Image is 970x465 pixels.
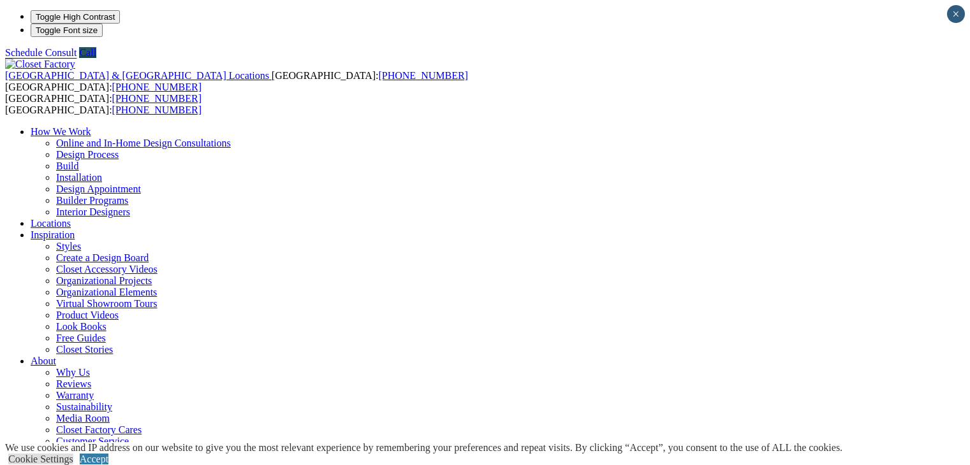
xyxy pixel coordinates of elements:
a: Design Appointment [56,183,141,194]
a: [PHONE_NUMBER] [112,82,202,92]
span: [GEOGRAPHIC_DATA] & [GEOGRAPHIC_DATA] Locations [5,70,269,81]
a: Inspiration [31,229,75,240]
a: Customer Service [56,436,129,447]
a: Organizational Projects [56,275,152,286]
a: Closet Stories [56,344,113,355]
a: Online and In-Home Design Consultations [56,138,231,148]
a: [PHONE_NUMBER] [112,93,202,104]
a: Accept [80,454,108,464]
a: Product Videos [56,310,119,320]
a: Builder Programs [56,195,128,206]
a: Closet Accessory Videos [56,264,158,275]
a: Build [56,161,79,171]
a: Free Guides [56,333,106,343]
a: [GEOGRAPHIC_DATA] & [GEOGRAPHIC_DATA] Locations [5,70,272,81]
div: We use cookies and IP address on our website to give you the most relevant experience by remember... [5,442,842,454]
a: Look Books [56,321,107,332]
a: How We Work [31,126,91,137]
a: [PHONE_NUMBER] [112,104,202,115]
a: About [31,355,56,366]
span: [GEOGRAPHIC_DATA]: [GEOGRAPHIC_DATA]: [5,70,468,92]
a: Cookie Settings [8,454,73,464]
button: Toggle High Contrast [31,10,120,24]
a: Locations [31,218,71,229]
a: Styles [56,241,81,252]
a: Design Process [56,149,119,160]
a: Organizational Elements [56,287,157,297]
a: Interior Designers [56,206,130,217]
a: Media Room [56,413,110,424]
span: Toggle High Contrast [36,12,115,22]
a: Reviews [56,378,91,389]
a: [PHONE_NUMBER] [378,70,467,81]
img: Closet Factory [5,59,75,70]
a: Create a Design Board [56,252,149,263]
span: [GEOGRAPHIC_DATA]: [GEOGRAPHIC_DATA]: [5,93,202,115]
a: Closet Factory Cares [56,424,142,435]
button: Toggle Font size [31,24,103,37]
a: Why Us [56,367,90,378]
a: Schedule Consult [5,47,77,58]
a: Warranty [56,390,94,401]
a: Virtual Showroom Tours [56,298,158,309]
a: Call [79,47,96,58]
button: Close [947,5,965,23]
span: Toggle Font size [36,25,98,35]
a: Installation [56,172,102,183]
a: Sustainability [56,401,112,412]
